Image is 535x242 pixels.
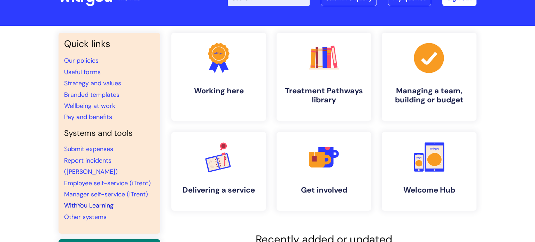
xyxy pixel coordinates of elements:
h4: Working here [177,86,261,95]
a: Other systems [64,213,107,221]
a: Delivering a service [171,132,266,211]
a: Working here [171,33,266,121]
a: Our policies [64,56,99,65]
a: Submit expenses [64,145,113,153]
a: Get involved [277,132,371,211]
a: Managing a team, building or budget [382,33,476,121]
h3: Quick links [64,38,155,49]
a: WithYou Learning [64,201,114,210]
a: Employee self-service (iTrent) [64,179,151,187]
h4: Managing a team, building or budget [387,86,471,105]
h4: Welcome Hub [387,186,471,195]
a: Treatment Pathways library [277,33,371,121]
h4: Delivering a service [177,186,261,195]
h4: Treatment Pathways library [282,86,366,105]
a: Useful forms [64,68,101,76]
a: Strategy and values [64,79,121,87]
a: Manager self-service (iTrent) [64,190,148,198]
h4: Systems and tools [64,128,155,138]
a: Pay and benefits [64,113,112,121]
a: Report incidents ([PERSON_NAME]) [64,156,118,176]
h4: Get involved [282,186,366,195]
a: Welcome Hub [382,132,476,211]
a: Wellbeing at work [64,102,115,110]
a: Branded templates [64,91,119,99]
